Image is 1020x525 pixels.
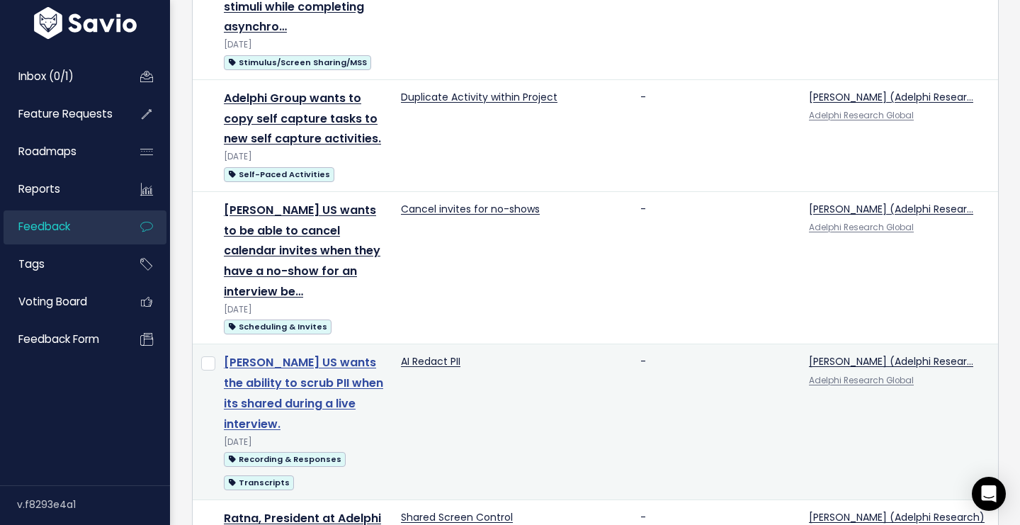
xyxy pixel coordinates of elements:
[18,69,74,84] span: Inbox (0/1)
[632,344,800,500] td: -
[4,98,118,130] a: Feature Requests
[224,450,346,468] a: Recording & Responses
[4,173,118,205] a: Reports
[632,191,800,344] td: -
[809,510,985,524] a: [PERSON_NAME] (Adelphi Research)
[224,475,294,490] span: Transcripts
[224,317,331,335] a: Scheduling & Invites
[224,167,334,182] span: Self-Paced Activities
[18,256,45,271] span: Tags
[18,106,113,121] span: Feature Requests
[809,222,914,233] a: Adelphi Research Global
[4,248,118,281] a: Tags
[4,286,118,318] a: Voting Board
[809,202,973,216] a: [PERSON_NAME] (Adelphi Resear…
[224,38,384,52] div: [DATE]
[224,303,384,317] div: [DATE]
[224,473,294,491] a: Transcripts
[809,375,914,386] a: Adelphi Research Global
[18,144,76,159] span: Roadmaps
[18,332,99,346] span: Feedback form
[18,294,87,309] span: Voting Board
[18,219,70,234] span: Feedback
[17,486,170,523] div: v.f8293e4a1
[224,354,383,431] a: [PERSON_NAME] US wants the ability to scrub PII when its shared during a live interview.
[401,510,513,524] a: Shared Screen Control
[809,110,914,121] a: Adelphi Research Global
[224,202,380,300] a: [PERSON_NAME] US wants to be able to cancel calendar invites when they have a no-show for an inte...
[401,202,540,216] a: Cancel invites for no-shows
[224,149,384,164] div: [DATE]
[401,90,557,104] a: Duplicate Activity within Project
[401,354,460,368] a: AI Redact PII
[224,53,371,71] a: Stimulus/Screen Sharing/MSS
[224,55,371,70] span: Stimulus/Screen Sharing/MSS
[224,90,381,147] a: Adelphi Group wants to copy self capture tasks to new self capture activities.
[224,165,334,183] a: Self-Paced Activities
[972,477,1006,511] div: Open Intercom Messenger
[224,320,331,334] span: Scheduling & Invites
[4,135,118,168] a: Roadmaps
[809,354,973,368] a: [PERSON_NAME] (Adelphi Resear…
[4,323,118,356] a: Feedback form
[224,452,346,467] span: Recording & Responses
[809,90,973,104] a: [PERSON_NAME] (Adelphi Resear…
[4,210,118,243] a: Feedback
[4,60,118,93] a: Inbox (0/1)
[18,181,60,196] span: Reports
[224,435,384,450] div: [DATE]
[632,79,800,191] td: -
[30,7,140,39] img: logo-white.9d6f32f41409.svg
